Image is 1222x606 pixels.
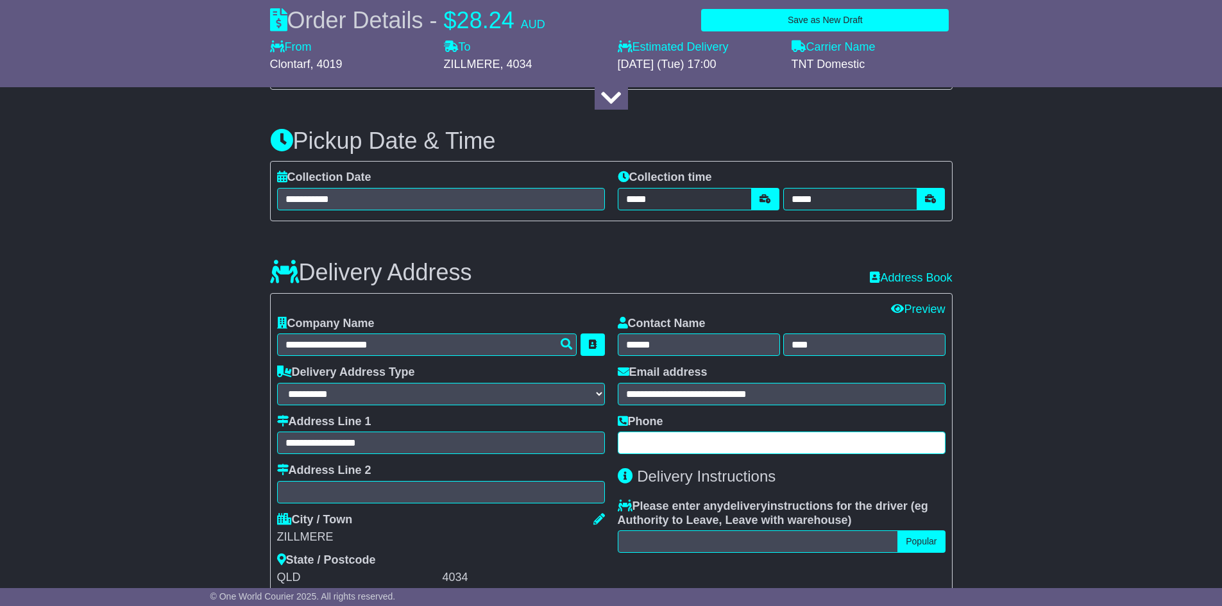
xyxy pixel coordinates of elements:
label: Address Line 2 [277,464,371,478]
div: Order Details - [270,6,545,34]
label: Carrier Name [792,40,876,55]
label: Company Name [277,317,375,331]
button: Popular [897,530,945,553]
span: Clontarf [270,58,310,71]
a: Preview [891,303,945,316]
div: ZILLMERE [277,530,605,544]
label: Please enter any instructions for the driver ( ) [618,500,946,527]
label: State / Postcode [277,553,376,568]
label: Delivery Address Type [277,366,415,380]
label: Address Line 1 [277,415,371,429]
a: Address Book [870,271,952,284]
span: delivery [724,500,767,512]
label: Collection Date [277,171,371,185]
span: 28.24 [457,7,514,33]
div: QLD [277,571,439,585]
h3: Delivery Address [270,260,472,285]
h3: Pickup Date & Time [270,128,953,154]
span: AUD [521,18,545,31]
span: $ [444,7,457,33]
label: Phone [618,415,663,429]
label: Collection time [618,171,712,185]
span: © One World Courier 2025. All rights reserved. [210,591,396,602]
div: [DATE] (Tue) 17:00 [618,58,779,72]
label: Email address [618,366,708,380]
span: eg Authority to Leave, Leave with warehouse [618,500,928,526]
div: TNT Domestic [792,58,953,72]
span: , 4019 [310,58,343,71]
label: City / Town [277,513,353,527]
label: Contact Name [618,317,706,331]
label: From [270,40,312,55]
span: ZILLMERE [444,58,500,71]
label: To [444,40,471,55]
span: Delivery Instructions [637,467,776,485]
div: 4034 [443,571,605,585]
label: Estimated Delivery [618,40,779,55]
button: Save as New Draft [701,9,949,31]
span: , 4034 [500,58,532,71]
